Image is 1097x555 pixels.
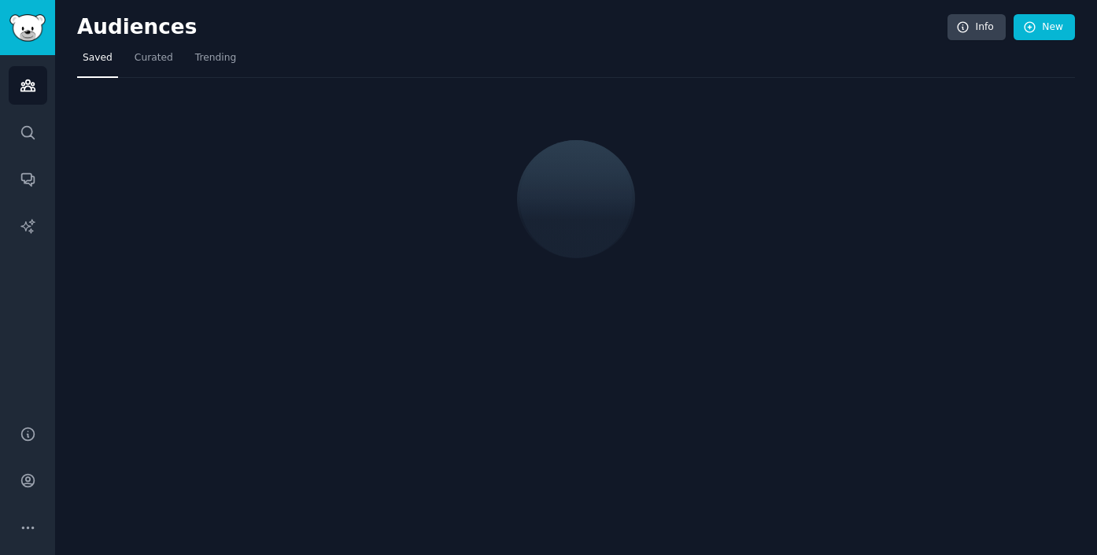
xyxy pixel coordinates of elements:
span: Saved [83,51,113,65]
a: Saved [77,46,118,78]
span: Trending [195,51,236,65]
a: New [1014,14,1075,41]
img: GummySearch logo [9,14,46,42]
a: Trending [190,46,242,78]
span: Curated [135,51,173,65]
a: Curated [129,46,179,78]
h2: Audiences [77,15,947,40]
a: Info [947,14,1006,41]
